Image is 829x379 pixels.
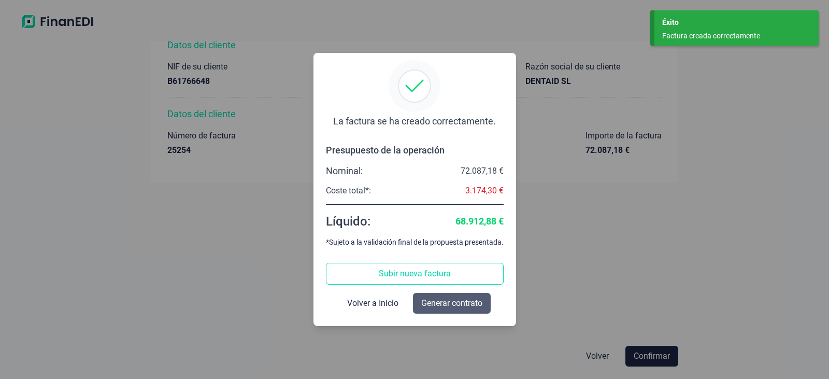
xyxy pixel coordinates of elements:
[461,166,504,176] div: 72.087,18 €
[465,186,504,196] div: 3.174,30 €
[413,293,491,314] button: Generar contrato
[326,263,504,285] button: Subir nueva factura
[662,17,811,28] div: Éxito
[326,238,504,246] div: *Sujeto a la validación final de la propuesta presentada.
[455,215,504,228] div: 68.912,88 €
[326,144,504,157] div: Presupuesto de la operación
[339,293,407,314] button: Volver a Inicio
[326,186,371,196] div: Coste total*:
[326,165,363,177] div: Nominal:
[326,213,370,230] div: Líquido:
[421,297,482,310] span: Generar contrato
[379,268,451,280] span: Subir nueva factura
[333,115,496,128] div: La factura se ha creado correctamente.
[662,31,803,41] div: Factura creada correctamente
[347,297,398,310] span: Volver a Inicio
